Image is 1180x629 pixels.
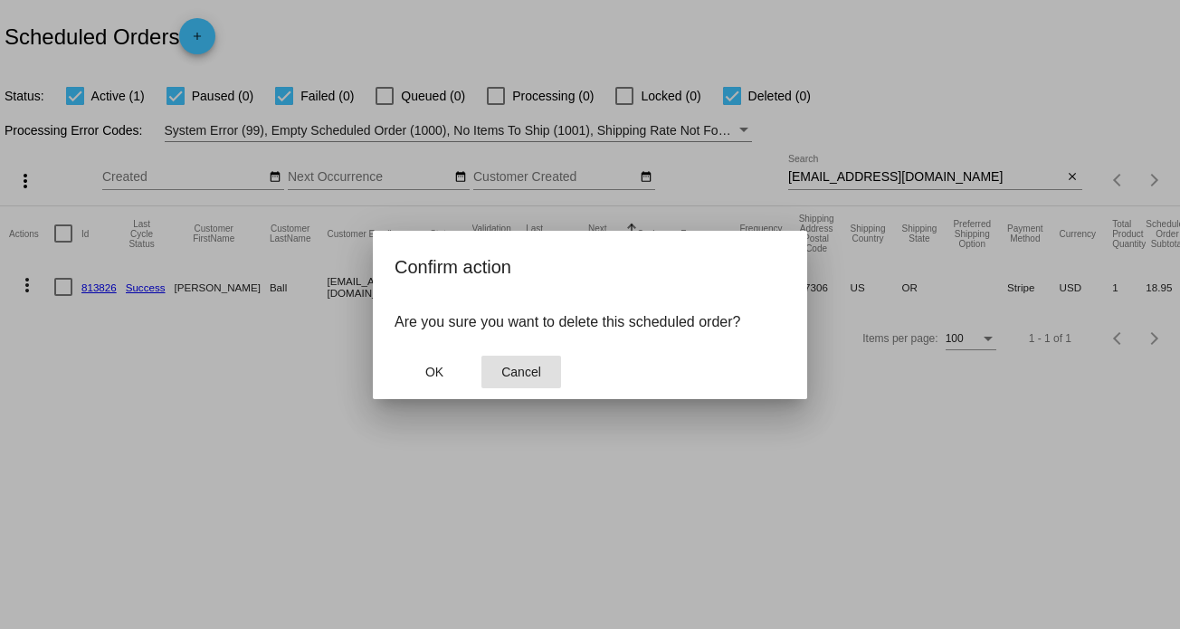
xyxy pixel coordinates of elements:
[395,253,785,281] h2: Confirm action
[481,356,561,388] button: Close dialog
[395,314,785,330] p: Are you sure you want to delete this scheduled order?
[501,365,541,379] span: Cancel
[425,365,443,379] span: OK
[395,356,474,388] button: Close dialog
